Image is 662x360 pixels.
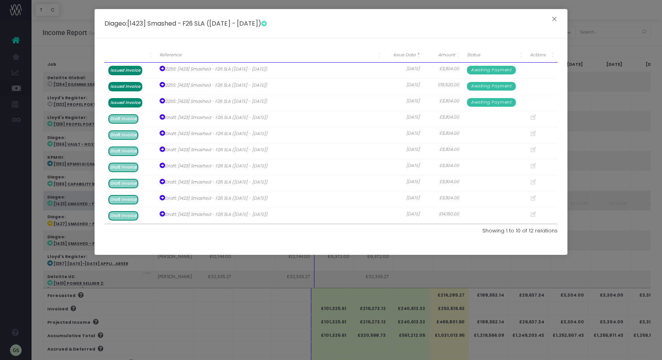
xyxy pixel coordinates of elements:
[156,143,384,160] th: Draft: [1423] Smashed - F26 SLA ([DATE] - [DATE])
[108,179,138,188] span: Draft invoice
[463,48,526,63] th: Status: Activate to sort
[384,111,424,127] th: [DATE]
[438,52,455,58] span: Amount
[108,82,142,91] span: Issued invoice
[156,111,384,127] th: Draft: [1423] Smashed - F26 SLA ([DATE] - [DATE])
[108,163,138,172] span: Draft invoice
[104,19,126,28] span: Diageo
[384,208,424,224] th: [DATE]
[424,127,463,143] th: £3,304.00
[104,19,267,28] h5: :
[384,95,424,111] th: [DATE]
[467,66,516,74] span: Awaiting Payment
[424,160,463,176] th: £3,304.00
[467,98,516,107] span: Awaiting Payment
[384,143,424,160] th: [DATE]
[108,195,138,204] span: Draft invoice
[384,160,424,176] th: [DATE]
[156,79,384,95] th: 2255: [1423] Smashed - F26 SLA ([DATE] - [DATE])
[424,208,463,224] th: £14,160.00
[127,19,267,28] span: [1423] Smashed - F26 SLA ([DATE] - [DATE])
[108,66,142,75] span: Issued invoice
[160,52,182,58] span: Reference
[156,95,384,111] th: 2265: [1423] Smashed - F26 SLA ([DATE] - [DATE])
[467,82,516,91] span: Awaiting Payment
[337,227,558,235] div: Showing 1 to 10 of 12 relations
[156,127,384,143] th: Draft: [1423] Smashed - F26 SLA ([DATE] - [DATE])
[467,52,480,58] span: Status
[546,14,563,26] button: Close
[104,48,156,63] th: : Activate to sort
[108,98,142,108] span: Issued invoice
[384,63,424,79] th: [DATE]
[384,79,424,95] th: [DATE]
[156,48,384,63] th: Reference: Activate to sort
[384,48,424,63] th: Issue Date: Activate to invert sorting
[384,127,424,143] th: [DATE]
[156,176,384,192] th: Draft: [1423] Smashed - F26 SLA ([DATE] - [DATE])
[384,176,424,192] th: [DATE]
[156,160,384,176] th: Draft: [1423] Smashed - F26 SLA ([DATE] - [DATE])
[108,147,138,156] span: Draft invoice
[424,111,463,127] th: £3,304.00
[424,63,463,79] th: £3,304.00
[156,192,384,208] th: Draft: [1423] Smashed - F26 SLA ([DATE] - [DATE])
[108,211,138,221] span: Draft invoice
[424,48,463,63] th: Amount: Activate to sort
[108,130,138,140] span: Draft invoice
[530,52,546,58] span: Actions
[424,143,463,160] th: £3,304.00
[156,208,384,224] th: Draft: [1423] Smashed - F26 SLA ([DATE] - [DATE])
[156,63,384,79] th: 2256: [1423] Smashed - F26 SLA ([DATE] - [DATE])
[424,95,463,111] th: £3,304.00
[424,176,463,192] th: £3,304.00
[108,114,138,124] span: Draft invoice
[384,192,424,208] th: [DATE]
[393,52,416,58] span: Issue Date
[526,48,558,63] th: Actions: Activate to sort
[424,192,463,208] th: £3,304.00
[424,79,463,95] th: £16,520.00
